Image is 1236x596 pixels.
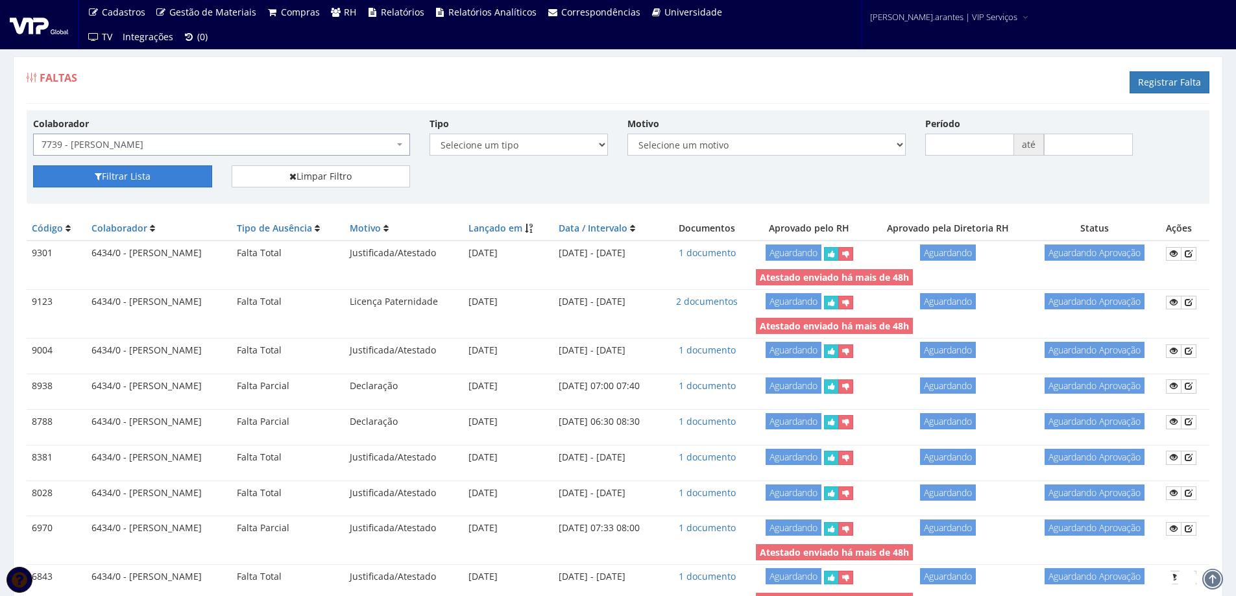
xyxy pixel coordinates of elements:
[920,519,976,536] span: Aguardando
[27,241,86,266] td: 9301
[920,413,976,429] span: Aguardando
[27,516,86,541] td: 6970
[1045,484,1145,501] span: Aguardando Aprovação
[463,565,553,590] td: [DATE]
[86,374,232,398] td: 6434/0 - [PERSON_NAME]
[561,6,640,18] span: Correspondências
[1045,342,1145,358] span: Aguardando Aprovação
[766,377,821,394] span: Aguardando
[86,481,232,505] td: 6434/0 - [PERSON_NAME]
[920,484,976,501] span: Aguardando
[345,481,463,505] td: Justificada/Atestado
[86,339,232,363] td: 6434/0 - [PERSON_NAME]
[345,241,463,266] td: Justificada/Atestado
[232,339,345,363] td: Falta Total
[553,565,664,590] td: [DATE] - [DATE]
[232,374,345,398] td: Falta Parcial
[679,344,736,356] a: 1 documento
[197,30,208,43] span: (0)
[32,222,63,234] a: Código
[760,320,909,332] strong: Atestado enviado há mais de 48h
[169,6,256,18] span: Gestão de Materiais
[345,374,463,398] td: Declaração
[27,339,86,363] td: 9004
[920,568,976,584] span: Aguardando
[33,117,89,130] label: Colaborador
[760,271,909,283] strong: Atestado enviado há mais de 48h
[178,25,213,49] a: (0)
[1045,568,1145,584] span: Aguardando Aprovação
[345,290,463,315] td: Licença Paternidade
[345,516,463,541] td: Justificada/Atestado
[86,241,232,266] td: 6434/0 - [PERSON_NAME]
[664,217,751,241] th: Documentos
[1045,449,1145,465] span: Aguardando Aprovação
[1014,134,1044,156] span: até
[925,117,960,130] label: Período
[1028,217,1161,241] th: Status
[117,25,178,49] a: Integrações
[27,290,86,315] td: 9123
[27,445,86,470] td: 8381
[553,374,664,398] td: [DATE] 07:00 07:40
[232,565,345,590] td: Falta Total
[679,486,736,499] a: 1 documento
[463,290,553,315] td: [DATE]
[1045,293,1145,309] span: Aguardando Aprovação
[463,481,553,505] td: [DATE]
[766,519,821,536] span: Aguardando
[86,516,232,541] td: 6434/0 - [PERSON_NAME]
[102,6,145,18] span: Cadastros
[664,6,722,18] span: Universidade
[920,449,976,465] span: Aguardando
[870,10,1017,23] span: [PERSON_NAME].arantes | VIP Serviços
[27,481,86,505] td: 8028
[676,295,738,307] a: 2 documentos
[463,339,553,363] td: [DATE]
[766,342,821,358] span: Aguardando
[1130,71,1209,93] a: Registrar Falta
[10,15,68,34] img: logo
[766,484,821,501] span: Aguardando
[553,290,664,315] td: [DATE] - [DATE]
[463,409,553,434] td: [DATE]
[33,134,410,156] span: 7739 - FERNANDO DE OLIVEIRA JANUARIO
[463,516,553,541] td: [DATE]
[86,409,232,434] td: 6434/0 - [PERSON_NAME]
[345,409,463,434] td: Declaração
[86,290,232,315] td: 6434/0 - [PERSON_NAME]
[232,445,345,470] td: Falta Total
[345,445,463,470] td: Justificada/Atestado
[553,445,664,470] td: [DATE] - [DATE]
[33,165,212,187] button: Filtrar Lista
[1045,377,1145,394] span: Aguardando Aprovação
[237,222,312,234] a: Tipo de Ausência
[559,222,627,234] a: Data / Intervalo
[627,117,659,130] label: Motivo
[463,241,553,266] td: [DATE]
[86,445,232,470] td: 6434/0 - [PERSON_NAME]
[86,565,232,590] td: 6434/0 - [PERSON_NAME]
[345,339,463,363] td: Justificada/Atestado
[123,30,173,43] span: Integrações
[679,451,736,463] a: 1 documento
[350,222,381,234] a: Motivo
[232,165,411,187] a: Limpar Filtro
[553,241,664,266] td: [DATE] - [DATE]
[463,374,553,398] td: [DATE]
[766,244,821,261] span: Aguardando
[920,377,976,394] span: Aguardando
[102,30,112,43] span: TV
[920,244,976,261] span: Aguardando
[760,546,909,558] strong: Atestado enviado há mais de 48h
[766,568,821,584] span: Aguardando
[27,374,86,398] td: 8938
[42,138,394,151] span: 7739 - FERNANDO DE OLIVEIRA JANUARIO
[430,117,449,130] label: Tipo
[232,409,345,434] td: Falta Parcial
[40,71,77,85] span: Faltas
[345,565,463,590] td: Justificada/Atestado
[82,25,117,49] a: TV
[1045,244,1145,261] span: Aguardando Aprovação
[91,222,147,234] a: Colaborador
